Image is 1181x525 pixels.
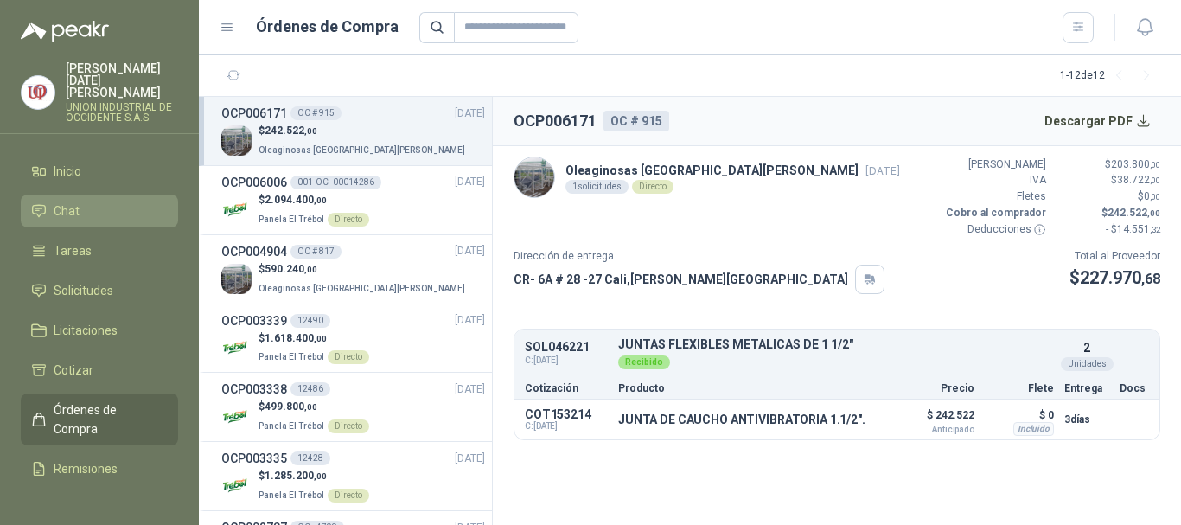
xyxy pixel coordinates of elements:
[942,221,1046,238] p: Deducciones
[525,407,608,421] p: COT153214
[259,421,324,431] span: Panela El Trébol
[1117,174,1160,186] span: 38.722
[632,180,673,194] div: Directo
[455,451,485,467] span: [DATE]
[1061,357,1114,371] div: Unidades
[1064,383,1109,394] p: Entrega
[259,352,324,362] span: Panela El Trébol
[259,261,469,278] p: $
[21,394,178,445] a: Órdenes de Compra
[942,172,1046,189] p: IVA
[1083,338,1090,357] p: 2
[54,459,118,478] span: Remisiones
[221,104,287,123] h3: OCP006171
[1035,104,1161,138] button: Descargar PDF
[221,332,252,362] img: Company Logo
[304,402,317,412] span: ,00
[21,354,178,387] a: Cotizar
[455,243,485,259] span: [DATE]
[328,213,369,227] div: Directo
[290,245,342,259] div: OC # 817
[942,157,1046,173] p: [PERSON_NAME]
[314,334,327,343] span: ,00
[265,194,327,206] span: 2.094.400
[455,381,485,398] span: [DATE]
[1080,267,1160,288] span: 227.970
[565,161,900,180] p: Oleaginosas [GEOGRAPHIC_DATA][PERSON_NAME]
[942,205,1046,221] p: Cobro al comprador
[565,180,629,194] div: 1 solicitudes
[259,214,324,224] span: Panela El Trébol
[259,192,369,208] p: $
[304,126,317,136] span: ,00
[54,321,118,340] span: Licitaciones
[525,421,608,432] span: C: [DATE]
[328,350,369,364] div: Directo
[1108,207,1160,219] span: 242.522
[888,405,974,434] p: $ 242.522
[21,234,178,267] a: Tareas
[1147,208,1160,218] span: ,00
[1117,223,1160,235] span: 14.551
[221,380,485,434] a: OCP00333812486[DATE] Company Logo$499.800,00Panela El TrébolDirecto
[514,270,848,289] p: CR- 6A # 28 -27 Cali , [PERSON_NAME][GEOGRAPHIC_DATA]
[514,157,554,197] img: Company Logo
[1060,62,1160,90] div: 1 - 12 de 12
[221,173,287,192] h3: OCP006006
[265,263,317,275] span: 590.240
[54,400,162,439] span: Órdenes de Compra
[618,338,1054,351] p: JUNTAS FLEXIBLES METALICAS DE 1 1/2"
[1057,221,1160,238] p: - $
[1150,176,1160,185] span: ,00
[259,399,369,415] p: $
[259,284,465,293] span: Oleaginosas [GEOGRAPHIC_DATA][PERSON_NAME]
[1144,190,1160,202] span: 0
[54,241,92,260] span: Tareas
[265,125,317,137] span: 242.522
[455,312,485,329] span: [DATE]
[22,76,54,109] img: Company Logo
[1150,160,1160,170] span: ,00
[259,145,465,155] span: Oleaginosas [GEOGRAPHIC_DATA][PERSON_NAME]
[54,202,80,221] span: Chat
[21,155,178,188] a: Inicio
[221,380,287,399] h3: OCP003338
[328,489,369,503] div: Directo
[888,426,974,434] span: Anticipado
[221,311,287,330] h3: OCP003339
[221,264,252,294] img: Company Logo
[290,382,330,396] div: 12486
[66,102,178,123] p: UNION INDUSTRIAL DE OCCIDENTE S.A.S.
[1057,189,1160,205] p: $
[455,106,485,122] span: [DATE]
[618,383,878,394] p: Producto
[221,449,287,468] h3: OCP003335
[314,195,327,205] span: ,00
[603,111,669,131] div: OC # 915
[54,162,81,181] span: Inicio
[221,173,485,227] a: OCP006006001-OC -00014286[DATE] Company Logo$2.094.400,00Panela El TrébolDirecto
[221,311,485,366] a: OCP00333912490[DATE] Company Logo$1.618.400,00Panela El TrébolDirecto
[259,490,324,500] span: Panela El Trébol
[290,451,330,465] div: 12428
[265,400,317,413] span: 499.800
[1057,172,1160,189] p: $
[221,401,252,432] img: Company Logo
[54,281,113,300] span: Solicitudes
[525,354,608,368] span: C: [DATE]
[514,109,597,133] h2: OCP006171
[942,189,1046,205] p: Fletes
[21,195,178,227] a: Chat
[290,314,330,328] div: 12490
[1150,225,1160,234] span: ,32
[1064,409,1109,430] p: 3 días
[1150,192,1160,202] span: ,00
[54,361,93,380] span: Cotizar
[1057,157,1160,173] p: $
[221,104,485,158] a: OCP006171OC # 915[DATE] Company Logo$242.522,00Oleaginosas [GEOGRAPHIC_DATA][PERSON_NAME]
[1069,265,1160,291] p: $
[304,265,317,274] span: ,00
[221,125,252,156] img: Company Logo
[1057,205,1160,221] p: $
[525,383,608,394] p: Cotización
